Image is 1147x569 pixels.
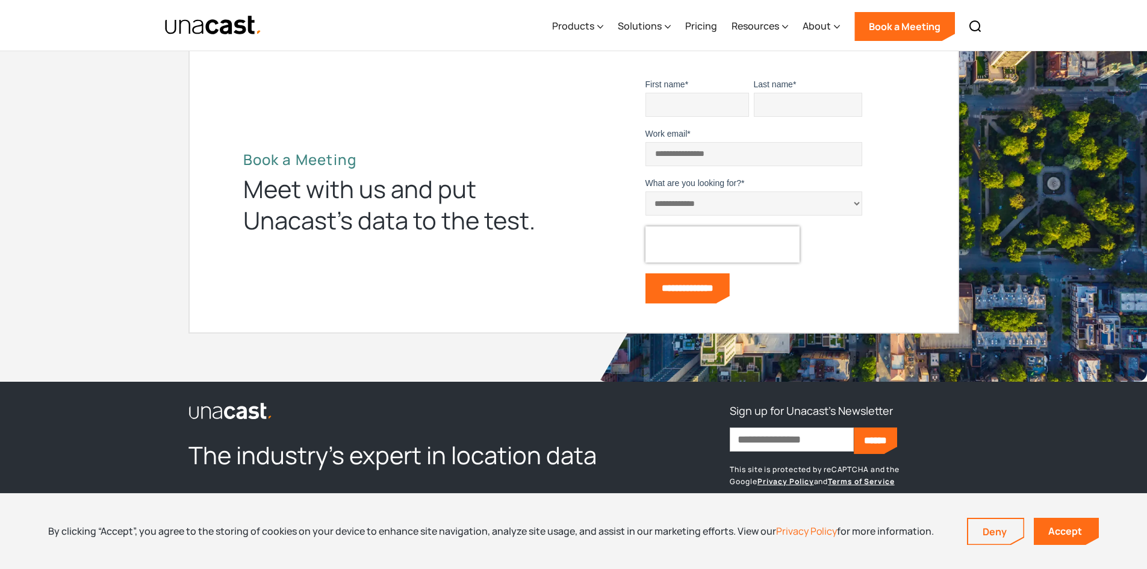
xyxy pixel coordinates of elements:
[243,151,556,169] h2: Book a Meeting
[803,2,840,51] div: About
[1034,518,1099,545] a: Accept
[552,19,594,33] div: Products
[732,19,779,33] div: Resources
[48,524,934,538] div: By clicking “Accept”, you agree to the storing of cookies on your device to enhance site navigati...
[803,19,831,33] div: About
[164,15,263,36] img: Unacast text logo
[645,79,685,89] span: First name
[618,2,671,51] div: Solutions
[968,519,1024,544] a: Deny
[164,15,263,36] a: home
[645,226,800,263] iframe: reCAPTCHA
[645,129,688,138] span: Work email
[645,178,742,188] span: What are you looking for?
[854,12,955,41] a: Book a Meeting
[188,402,273,420] img: Unacast logo
[685,2,717,51] a: Pricing
[730,401,893,420] h3: Sign up for Unacast's Newsletter
[754,79,793,89] span: Last name
[828,476,894,487] a: Terms of Service
[730,464,959,488] p: This site is protected by reCAPTCHA and the Google and
[552,2,603,51] div: Products
[968,19,983,34] img: Search icon
[618,19,662,33] div: Solutions
[243,173,556,236] div: Meet with us and put Unacast’s data to the test.
[732,2,788,51] div: Resources
[188,440,630,471] h2: The industry’s expert in location data
[776,524,837,538] a: Privacy Policy
[757,476,814,487] a: Privacy Policy
[188,401,630,420] a: link to the homepage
